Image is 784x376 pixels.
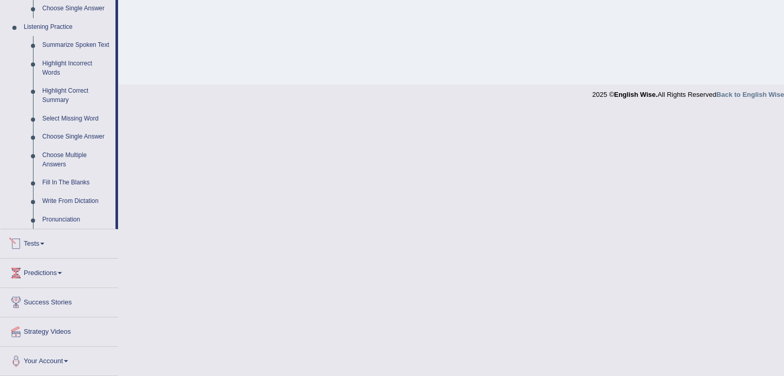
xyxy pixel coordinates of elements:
[614,91,657,98] strong: English Wise.
[38,128,115,146] a: Choose Single Answer
[716,91,784,98] a: Back to English Wise
[38,36,115,55] a: Summarize Spoken Text
[1,288,118,314] a: Success Stories
[1,259,118,284] a: Predictions
[38,211,115,229] a: Pronunciation
[592,84,784,99] div: 2025 © All Rights Reserved
[19,18,115,37] a: Listening Practice
[1,317,118,343] a: Strategy Videos
[38,82,115,109] a: Highlight Correct Summary
[38,146,115,174] a: Choose Multiple Answers
[38,55,115,82] a: Highlight Incorrect Words
[1,347,118,372] a: Your Account
[38,110,115,128] a: Select Missing Word
[1,229,118,255] a: Tests
[38,192,115,211] a: Write From Dictation
[38,174,115,192] a: Fill In The Blanks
